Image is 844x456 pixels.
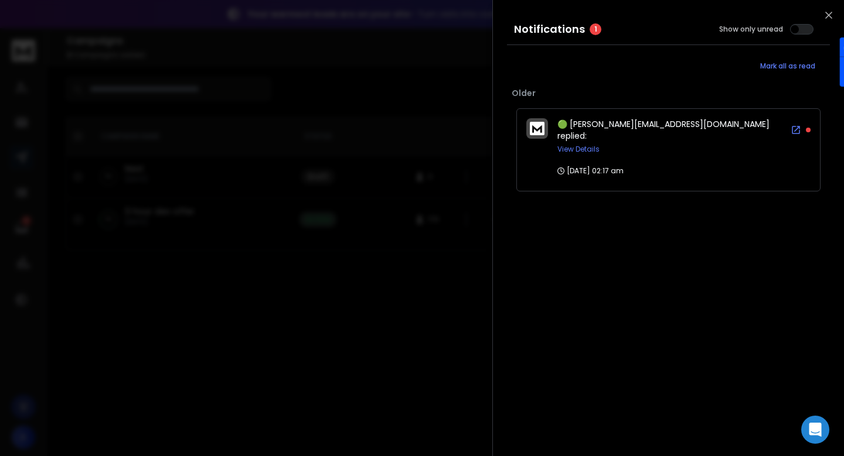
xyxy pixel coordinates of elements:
[760,61,815,71] span: Mark all as read
[514,21,585,37] h3: Notifications
[801,416,829,444] div: Open Intercom Messenger
[557,166,624,176] p: [DATE] 02:17 am
[557,118,770,142] span: 🟢 [PERSON_NAME][EMAIL_ADDRESS][DOMAIN_NAME] replied:
[719,25,783,34] label: Show only unread
[746,54,830,78] button: Mark all as read
[557,145,600,154] button: View Details
[512,87,825,99] p: Older
[530,122,544,135] img: logo
[590,23,601,35] span: 1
